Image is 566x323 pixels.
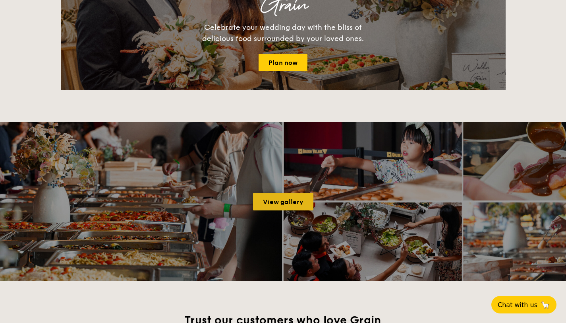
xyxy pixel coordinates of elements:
a: View gallery [253,193,313,210]
a: Plan now [259,54,307,71]
span: Chat with us [498,301,537,309]
span: 🦙 [541,300,550,309]
div: Celebrate your wedding day with the bliss of delicious food surrounded by your loved ones. [194,22,373,44]
button: Chat with us🦙 [491,296,556,313]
